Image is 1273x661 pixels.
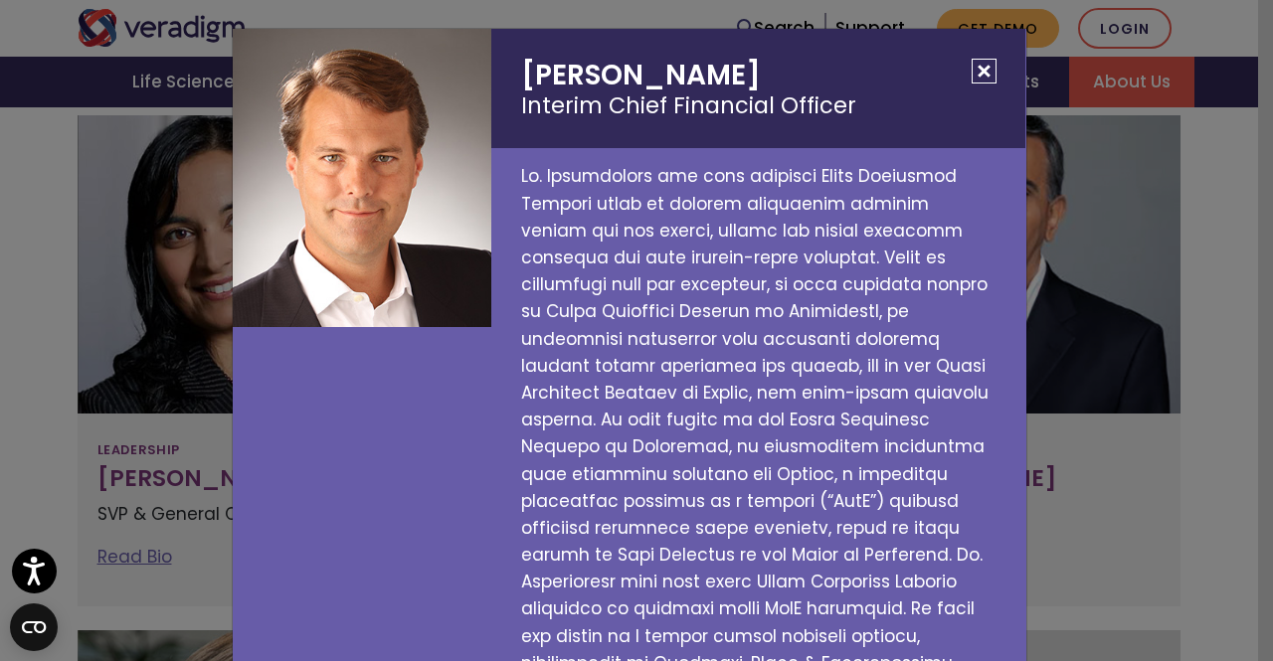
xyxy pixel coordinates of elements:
[10,603,58,651] button: Open CMP widget
[491,29,1025,148] h2: [PERSON_NAME]
[1174,562,1249,637] iframe: Drift Chat Widget
[972,59,997,83] button: Close
[521,92,996,119] small: Interim Chief Financial Officer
